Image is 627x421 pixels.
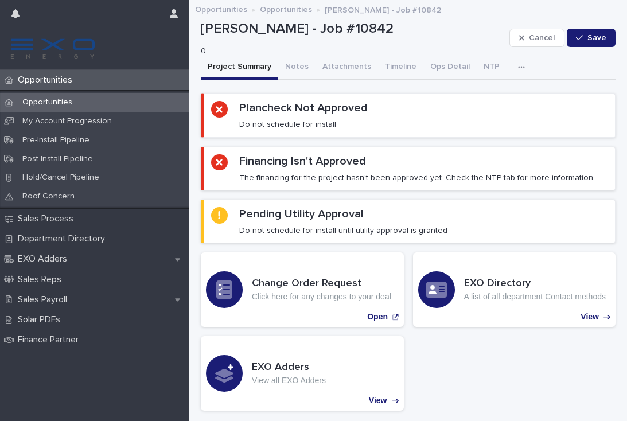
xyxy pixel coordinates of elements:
span: Cancel [529,34,555,42]
p: Do not schedule for install [239,119,336,130]
span: Save [587,34,606,42]
p: 0 [201,46,500,56]
img: FKS5r6ZBThi8E5hshIGi [9,37,96,60]
p: EXO Adders [13,254,76,264]
p: My Account Progression [13,116,121,126]
p: The financing for the project hasn't been approved yet. Check the NTP tab for more information. [239,173,595,183]
p: Department Directory [13,233,114,244]
p: Solar PDFs [13,314,69,325]
a: Open [201,252,404,327]
h3: EXO Directory [464,278,606,290]
p: Opportunities [13,98,81,107]
h2: Financing Isn't Approved [239,154,366,168]
p: [PERSON_NAME] - Job #10842 [201,21,505,37]
p: Roof Concern [13,192,84,201]
p: A list of all department Contact methods [464,292,606,302]
p: View [369,396,387,406]
button: Ops Detail [423,56,477,80]
p: View [581,312,599,322]
button: Save [567,29,616,47]
p: Post-Install Pipeline [13,154,102,164]
button: Notes [278,56,316,80]
h3: EXO Adders [252,361,326,374]
p: Finance Partner [13,334,88,345]
p: Open [367,312,388,322]
button: Attachments [316,56,378,80]
button: Cancel [509,29,564,47]
p: Sales Payroll [13,294,76,305]
a: Opportunities [260,2,312,15]
button: NTP [477,56,507,80]
button: Timeline [378,56,423,80]
p: Sales Reps [13,274,71,285]
button: Project Summary [201,56,278,80]
p: Sales Process [13,213,83,224]
a: View [413,252,616,327]
p: Pre-Install Pipeline [13,135,99,145]
a: Opportunities [195,2,247,15]
h2: Plancheck Not Approved [239,101,368,115]
p: [PERSON_NAME] - Job #10842 [325,3,441,15]
h2: Pending Utility Approval [239,207,364,221]
p: Click here for any changes to your deal [252,292,391,302]
p: Opportunities [13,75,81,85]
p: Do not schedule for install until utility approval is granted [239,225,447,236]
a: View [201,336,404,411]
p: View all EXO Adders [252,376,326,385]
h3: Change Order Request [252,278,391,290]
p: Hold/Cancel Pipeline [13,173,108,182]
